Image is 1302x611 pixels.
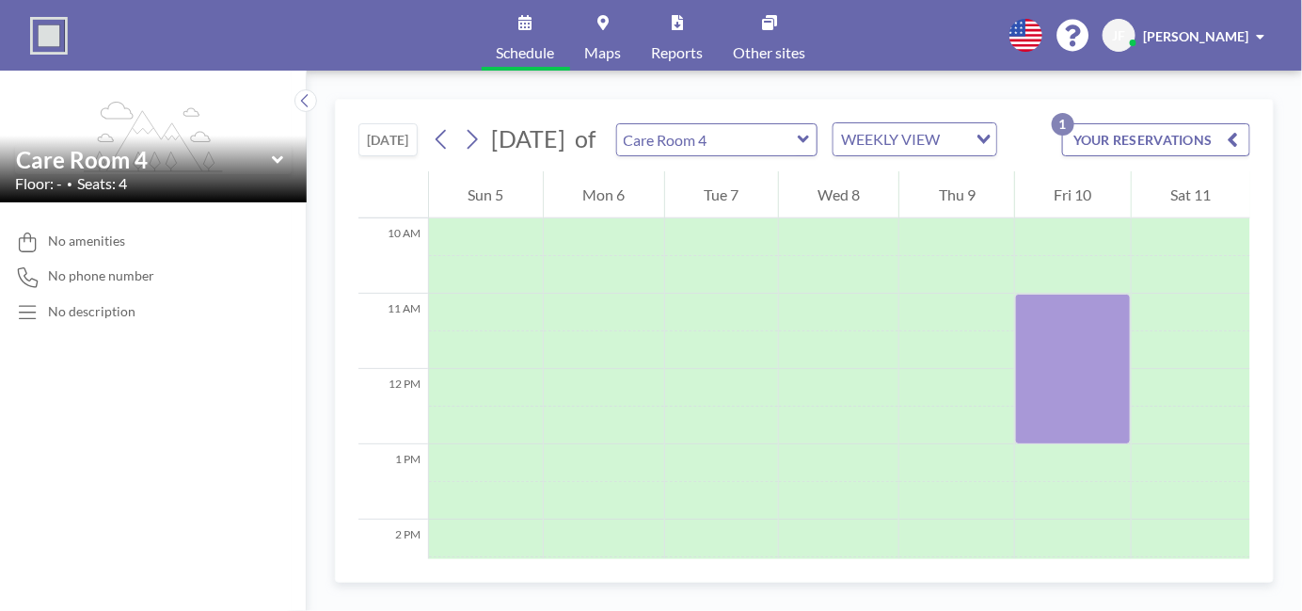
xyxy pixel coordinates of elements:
div: Mon 6 [544,171,664,218]
span: Reports [652,45,704,60]
span: No amenities [48,233,125,249]
span: JF [1113,27,1126,44]
button: YOUR RESERVATIONS1 [1062,123,1250,156]
span: Maps [585,45,622,60]
span: • [67,178,72,190]
span: No phone number [48,267,154,284]
div: Sat 11 [1132,171,1250,218]
div: 12 PM [358,369,428,444]
div: No description [48,303,135,320]
span: Seats: 4 [77,174,127,193]
span: of [576,124,596,153]
div: 1 PM [358,444,428,520]
div: Search for option [834,123,996,155]
input: Care Room 4 [617,124,798,155]
button: [DATE] [358,123,418,156]
div: Tue 7 [665,171,778,218]
p: 1 [1052,113,1074,136]
div: 2 PM [358,520,428,595]
span: WEEKLY VIEW [837,127,944,152]
input: Search for option [945,127,965,152]
input: Care Room 4 [16,146,272,173]
span: Floor: - [15,174,62,193]
span: [DATE] [492,124,566,153]
div: 11 AM [358,294,428,369]
div: Fri 10 [1015,171,1131,218]
span: Other sites [734,45,806,60]
div: Sun 5 [429,171,543,218]
span: [PERSON_NAME] [1143,28,1248,44]
img: organization-logo [30,17,68,55]
div: 10 AM [358,218,428,294]
div: Thu 9 [899,171,1014,218]
span: Schedule [497,45,555,60]
div: Wed 8 [779,171,899,218]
